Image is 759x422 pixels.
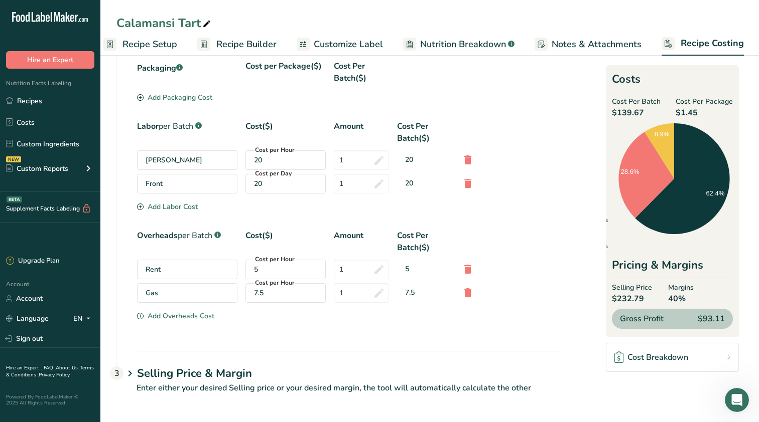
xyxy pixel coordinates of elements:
span: $232.79 [612,293,652,305]
div: NEW [6,156,21,162]
a: Recipe Setup [103,33,177,56]
div: Custom Reports [6,163,68,174]
div: Cost per Package($) [245,60,326,84]
span: Margins [668,282,694,293]
span: Cost Per Batch [612,96,661,107]
div: Amount [334,120,389,144]
a: FAQ . [44,364,56,371]
span: Gross Profit [620,313,664,325]
a: Language [6,310,49,327]
label: Cost per Hour [254,255,295,264]
div: Upgrade Plan [6,256,59,266]
span: Ingredients [578,218,608,223]
div: 20 [397,174,452,192]
span: $1.45 [676,107,733,119]
div: Labor [137,120,237,144]
div: Pricing & Margins [612,257,733,278]
div: Add Labor Cost [137,201,198,212]
div: 5 [397,260,452,278]
div: Cost($) [245,230,326,254]
h2: Costs [612,71,733,92]
iframe: Intercom live chat [725,388,749,412]
div: Packaging [137,60,237,84]
span: 40% [668,293,694,305]
div: 20 [254,178,317,189]
div: 20 [254,155,317,165]
div: Cost Breakdown [614,351,688,363]
a: Nutrition Breakdown [403,33,515,56]
a: Customize Label [297,33,383,56]
div: Cost Per Batch($) [397,120,452,144]
a: Recipe Costing [662,32,744,56]
a: Notes & Attachments [535,33,642,56]
a: Cost Breakdown [606,343,739,372]
div: Rent [137,260,237,279]
div: 3 [110,366,123,380]
div: Add Packaging Cost [137,92,212,103]
p: Enter either your desired Selling price or your desired margin, the tool will automatically calcu... [116,382,562,406]
span: Recipe Builder [216,38,277,51]
div: 7.5 [254,288,317,298]
span: per Batch [159,121,193,132]
span: Customize Label [314,38,383,51]
span: Cost Per Package [676,96,733,107]
div: Calamansi Tart [116,14,213,32]
div: 5 [254,264,317,275]
h1: Selling Price & Margin [137,365,562,382]
span: $139.67 [612,107,661,119]
div: Add Overheads Cost [137,311,214,321]
label: Cost per Hour [254,145,295,154]
a: Terms & Conditions . [6,364,94,378]
div: Cost($) [245,120,326,144]
a: Privacy Policy [39,371,70,378]
span: Notes & Attachments [552,38,642,51]
div: BETA [7,196,22,202]
div: Front [137,174,237,193]
span: Recipe Setup [122,38,177,51]
div: Amount [334,230,389,254]
a: Recipe Builder [197,33,277,56]
div: Powered By FoodLabelMaker © 2025 All Rights Reserved [6,394,94,406]
div: [PERSON_NAME] [137,150,237,170]
span: Selling Price [612,282,652,293]
button: Hire an Expert [6,51,94,69]
span: $93.11 [698,313,725,325]
div: Gas [137,283,237,303]
div: Overheads [137,230,237,254]
label: Cost per Day [254,169,292,178]
div: EN [73,313,94,325]
div: Cost Per Batch($) [334,60,389,84]
a: About Us . [56,364,80,371]
label: Cost per Hour [254,278,295,287]
div: Cost Per Batch($) [397,230,452,254]
div: 20 [397,150,452,169]
a: Hire an Expert . [6,364,42,371]
span: per Batch [178,230,212,241]
span: Recipe Costing [681,37,744,50]
span: Nutrition Breakdown [420,38,506,51]
div: 7.5 [397,283,452,302]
